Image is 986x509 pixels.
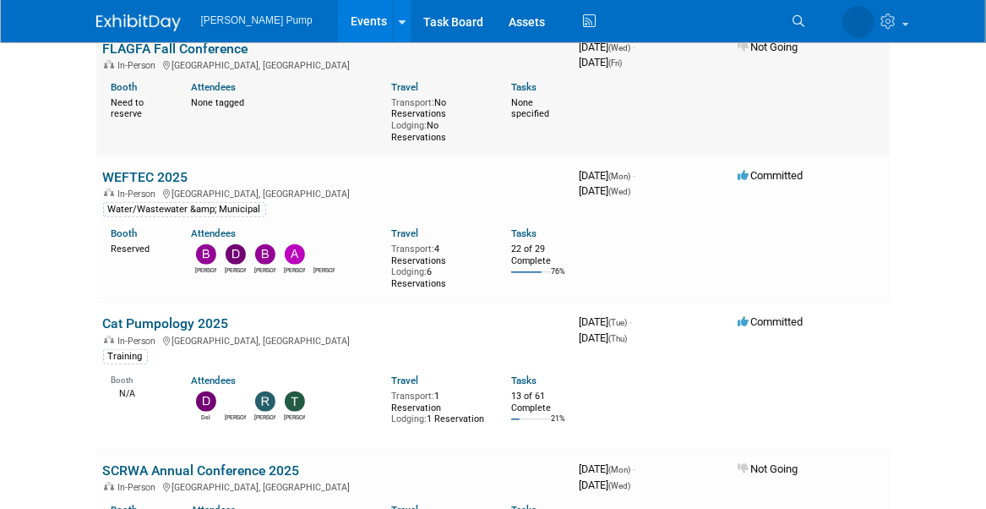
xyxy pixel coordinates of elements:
[196,244,216,265] img: Bobby Zitzka
[609,318,628,327] span: (Tue)
[609,172,631,181] span: (Mon)
[391,266,427,277] span: Lodging:
[191,81,236,93] a: Attendees
[391,391,434,402] span: Transport:
[103,57,566,71] div: [GEOGRAPHIC_DATA], [GEOGRAPHIC_DATA]
[103,169,188,185] a: WEFTEC 2025
[96,14,181,31] img: ExhibitDay
[551,414,565,437] td: 21%
[511,81,537,93] a: Tasks
[112,94,166,120] div: Need to reserve
[391,81,418,93] a: Travel
[195,265,216,275] div: Bobby Zitzka
[511,391,566,413] div: 13 of 61 Complete
[551,267,565,290] td: 76%
[391,387,486,425] div: 1 Reservation 1 Reservation
[225,265,246,275] div: David Perry
[391,227,418,239] a: Travel
[634,41,636,53] span: -
[634,169,636,182] span: -
[226,391,246,412] img: Amanda Smith
[254,265,275,275] div: Brian Lee
[104,336,114,344] img: In-Person Event
[112,369,166,386] div: Booth
[580,331,628,344] span: [DATE]
[112,227,138,239] a: Booth
[580,169,636,182] span: [DATE]
[511,227,537,239] a: Tasks
[104,482,114,490] img: In-Person Event
[103,315,229,331] a: Cat Pumpology 2025
[580,315,633,328] span: [DATE]
[314,244,335,265] img: Amanda Smith
[634,462,636,475] span: -
[191,227,236,239] a: Attendees
[284,265,305,275] div: Allan Curry
[103,462,300,479] a: SCRWA Annual Conference 2025
[285,391,305,412] img: Teri Beth Perkins
[609,481,631,490] span: (Wed)
[195,412,216,422] div: Del Ritz
[630,315,633,328] span: -
[191,375,236,386] a: Attendees
[738,315,804,328] span: Committed
[391,244,434,254] span: Transport:
[118,336,161,347] span: In-Person
[738,462,798,475] span: Not Going
[118,60,161,71] span: In-Person
[103,186,566,200] div: [GEOGRAPHIC_DATA], [GEOGRAPHIC_DATA]
[391,240,486,290] div: 4 Reservations 6 Reservations
[580,41,636,53] span: [DATE]
[201,14,313,26] span: [PERSON_NAME] Pump
[103,333,566,347] div: [GEOGRAPHIC_DATA], [GEOGRAPHIC_DATA]
[254,412,275,422] div: Robert Lega
[391,97,434,108] span: Transport:
[842,6,874,38] img: Amanda Smith
[104,60,114,68] img: In-Person Event
[609,334,628,343] span: (Thu)
[225,412,246,422] div: Amanda Smith
[391,413,427,424] span: Lodging:
[738,41,798,53] span: Not Going
[391,375,418,386] a: Travel
[313,265,335,275] div: Amanda Smith
[391,94,486,144] div: No Reservations No Reservations
[255,244,275,265] img: Brian Lee
[511,244,566,266] div: 22 of 29 Complete
[112,81,138,93] a: Booth
[285,244,305,265] img: Allan Curry
[112,386,166,400] div: N/A
[391,120,427,131] span: Lodging:
[580,184,631,197] span: [DATE]
[104,189,114,197] img: In-Person Event
[284,412,305,422] div: Teri Beth Perkins
[580,56,623,68] span: [DATE]
[609,43,631,52] span: (Wed)
[511,97,549,120] span: None specified
[196,391,216,412] img: Del Ritz
[609,465,631,474] span: (Mon)
[112,240,166,255] div: Reserved
[103,41,248,57] a: FLAGFA Fall Conference
[118,482,161,493] span: In-Person
[609,187,631,196] span: (Wed)
[226,244,246,265] img: David Perry
[580,462,636,475] span: [DATE]
[580,479,631,491] span: [DATE]
[191,94,379,109] div: None tagged
[103,202,266,217] div: Water/Wastewater &amp; Municipal
[609,58,623,68] span: (Fri)
[738,169,804,182] span: Committed
[511,375,537,386] a: Tasks
[103,349,148,364] div: Training
[118,189,161,200] span: In-Person
[255,391,275,412] img: Robert Lega
[103,479,566,493] div: [GEOGRAPHIC_DATA], [GEOGRAPHIC_DATA]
